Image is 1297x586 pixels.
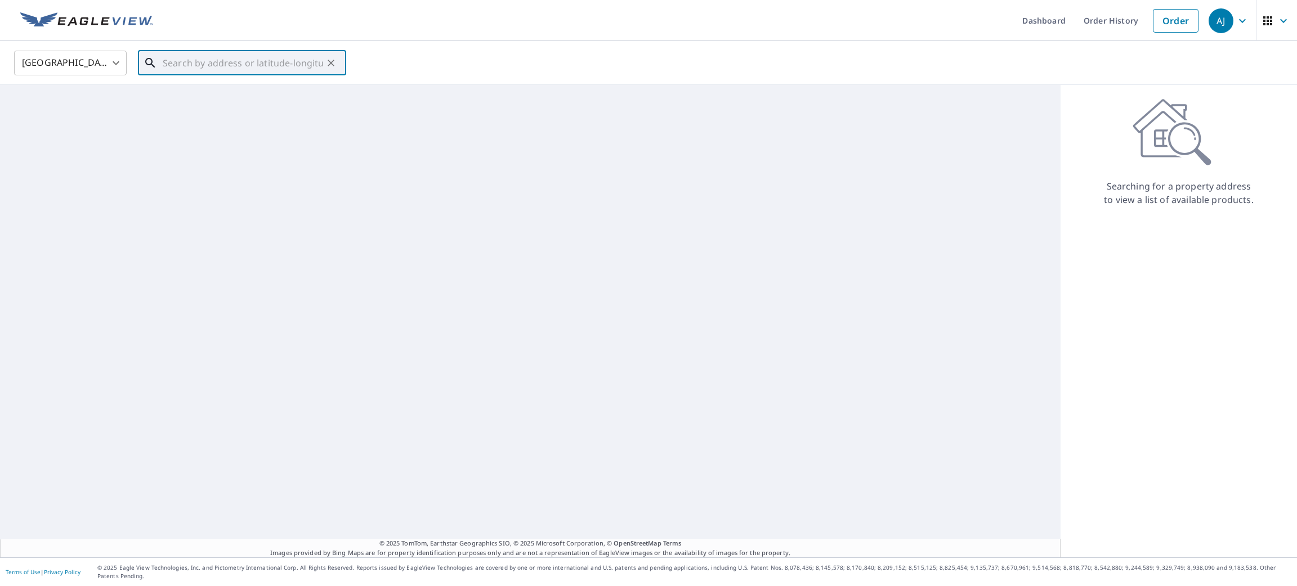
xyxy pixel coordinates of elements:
[379,539,682,548] span: © 2025 TomTom, Earthstar Geographics SIO, © 2025 Microsoft Corporation, ©
[323,55,339,71] button: Clear
[44,568,80,576] a: Privacy Policy
[20,12,153,29] img: EV Logo
[1153,9,1198,33] a: Order
[1103,179,1254,206] p: Searching for a property address to view a list of available products.
[163,47,323,79] input: Search by address or latitude-longitude
[614,539,661,547] a: OpenStreetMap
[97,564,1291,580] p: © 2025 Eagle View Technologies, Inc. and Pictometry International Corp. All Rights Reserved. Repo...
[1209,8,1233,33] div: AJ
[6,568,41,576] a: Terms of Use
[663,539,682,547] a: Terms
[6,569,80,575] p: |
[14,47,127,79] div: [GEOGRAPHIC_DATA]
